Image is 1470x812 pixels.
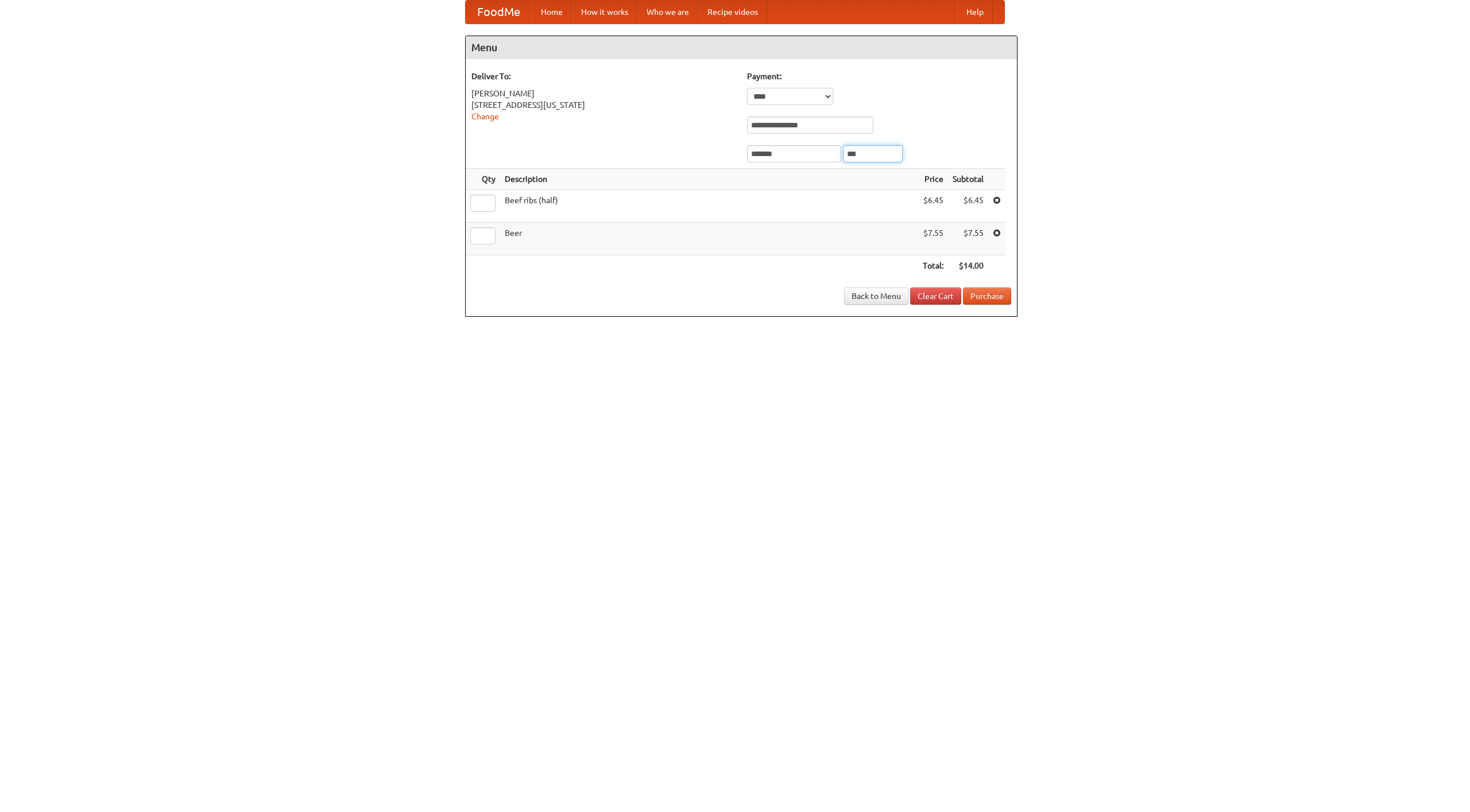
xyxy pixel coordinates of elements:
[466,169,500,190] th: Qty
[471,88,736,99] div: [PERSON_NAME]
[918,223,948,255] td: $7.55
[698,1,767,24] a: Recipe videos
[957,1,993,24] a: Help
[471,112,499,121] a: Change
[471,71,736,82] h5: Deliver To:
[637,1,698,24] a: Who we are
[844,287,908,305] a: Back to Menu
[572,1,637,24] a: How it works
[466,36,1017,59] h4: Menu
[918,169,948,190] th: Price
[747,71,1011,82] h5: Payment:
[918,255,948,277] th: Total:
[500,190,918,223] td: Beef ribs (half)
[910,287,961,305] a: Clear Cart
[948,169,988,190] th: Subtotal
[466,1,532,24] a: FoodMe
[963,287,1011,305] button: Purchase
[532,1,572,24] a: Home
[471,99,736,111] div: [STREET_ADDRESS][US_STATE]
[948,255,988,277] th: $14.00
[500,169,918,190] th: Description
[500,223,918,255] td: Beer
[948,190,988,223] td: $6.45
[918,190,948,223] td: $6.45
[948,223,988,255] td: $7.55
